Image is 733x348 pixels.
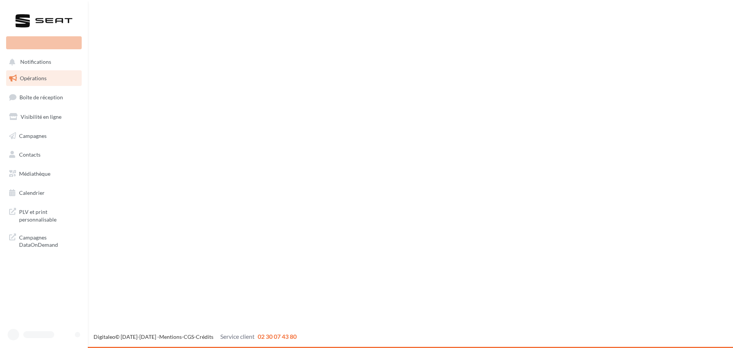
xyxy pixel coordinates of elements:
span: Médiathèque [19,170,50,177]
a: Visibilité en ligne [5,109,83,125]
a: Digitaleo [94,333,115,340]
span: Contacts [19,151,40,158]
span: Visibilité en ligne [21,113,61,120]
a: Contacts [5,147,83,163]
span: PLV et print personnalisable [19,207,79,223]
span: Calendrier [19,189,45,196]
span: © [DATE]-[DATE] - - - [94,333,297,340]
div: Nouvelle campagne [6,36,82,49]
a: Boîte de réception [5,89,83,105]
span: Campagnes [19,132,47,139]
a: PLV et print personnalisable [5,204,83,226]
a: Opérations [5,70,83,86]
a: Campagnes DataOnDemand [5,229,83,252]
a: Médiathèque [5,166,83,182]
a: CGS [184,333,194,340]
a: Crédits [196,333,213,340]
a: Calendrier [5,185,83,201]
span: Boîte de réception [19,94,63,100]
span: Opérations [20,75,47,81]
a: Mentions [159,333,182,340]
a: Campagnes [5,128,83,144]
span: Notifications [20,59,51,65]
span: Campagnes DataOnDemand [19,232,79,249]
span: 02 30 07 43 80 [258,333,297,340]
span: Service client [220,333,255,340]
